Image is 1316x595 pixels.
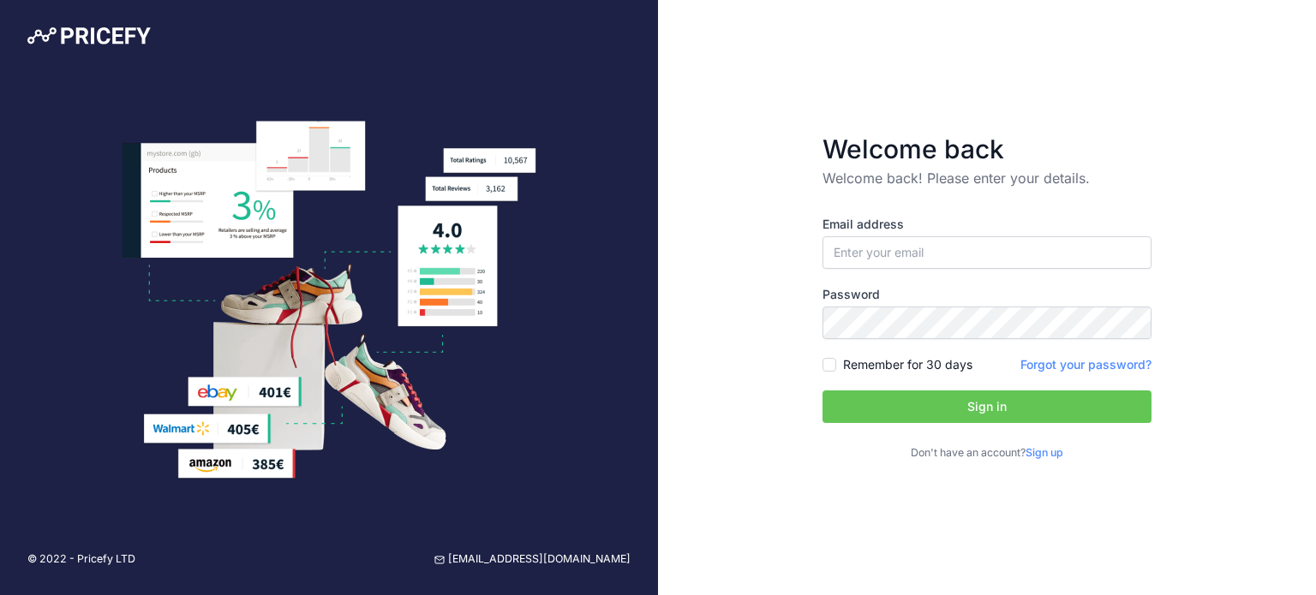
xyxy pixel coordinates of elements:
[434,551,631,568] a: [EMAIL_ADDRESS][DOMAIN_NAME]
[822,216,1151,233] label: Email address
[27,551,135,568] p: © 2022 - Pricefy LTD
[822,390,1151,423] button: Sign in
[822,236,1151,269] input: Enter your email
[27,27,151,45] img: Pricefy
[1026,446,1063,459] a: Sign up
[822,168,1151,188] p: Welcome back! Please enter your details.
[822,286,1151,303] label: Password
[843,356,972,373] label: Remember for 30 days
[822,134,1151,164] h3: Welcome back
[822,445,1151,461] p: Don't have an account?
[1020,357,1151,372] a: Forgot your password?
